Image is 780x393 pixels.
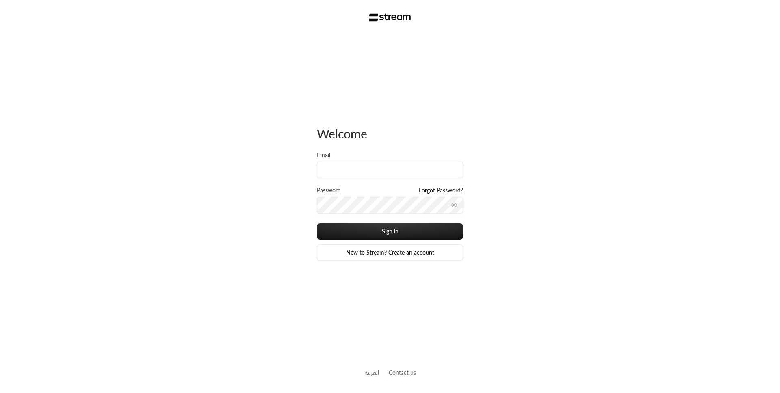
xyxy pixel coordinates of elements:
span: Welcome [317,126,367,141]
img: Stream Logo [369,13,411,22]
a: Forgot Password? [419,186,463,194]
button: toggle password visibility [448,199,461,212]
button: Contact us [389,368,416,377]
a: Contact us [389,369,416,376]
button: Sign in [317,223,463,240]
a: العربية [364,365,379,380]
label: Email [317,151,330,159]
label: Password [317,186,341,194]
a: New to Stream? Create an account [317,244,463,261]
